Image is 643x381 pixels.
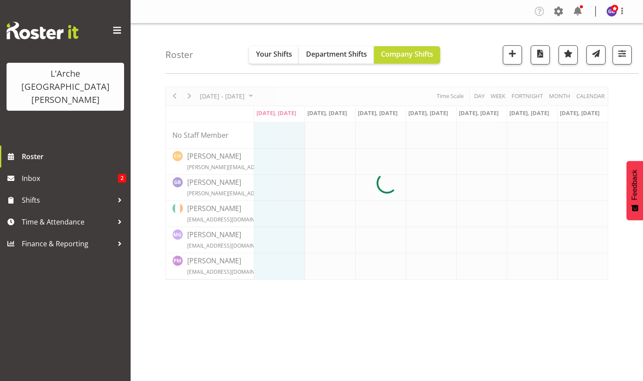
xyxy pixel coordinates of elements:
span: Shifts [22,194,113,207]
img: Rosterit website logo [7,22,78,39]
span: Company Shifts [381,49,433,59]
span: Inbox [22,172,118,185]
button: Feedback - Show survey [626,161,643,220]
span: 2 [118,174,126,183]
div: L'Arche [GEOGRAPHIC_DATA][PERSON_NAME] [15,67,115,106]
button: Filter Shifts [613,45,632,65]
button: Company Shifts [374,46,440,64]
button: Department Shifts [299,46,374,64]
span: Time & Attendance [22,215,113,228]
span: Finance & Reporting [22,237,113,250]
span: Your Shifts [256,49,292,59]
span: Department Shifts [306,49,367,59]
button: Your Shifts [249,46,299,64]
h4: Roster [165,50,193,60]
span: Roster [22,150,126,163]
span: Feedback [631,170,639,200]
button: Highlight an important date within the roster. [559,45,578,65]
button: Download a PDF of the roster according to the set date range. [531,45,550,65]
button: Add a new shift [503,45,522,65]
img: gillian-bradshaw10168.jpg [606,6,617,17]
button: Send a list of all shifts for the selected filtered period to all rostered employees. [586,45,606,65]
